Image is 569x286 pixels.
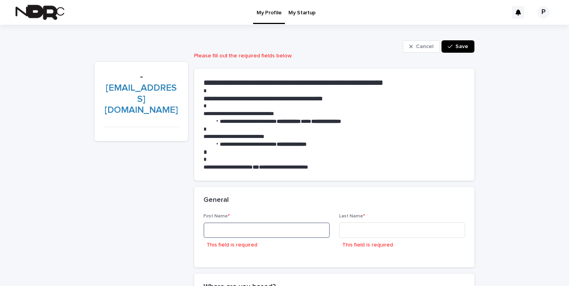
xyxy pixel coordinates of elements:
button: Cancel [403,40,440,53]
img: fPh53EbzTSOZ76wyQ5GQ [16,5,64,20]
span: Last Name [339,214,365,219]
h2: General [203,196,229,205]
button: Save [441,40,474,53]
span: Cancel [416,44,433,49]
p: - [104,71,179,116]
span: First Name [203,214,230,219]
p: This field is required [342,241,393,249]
a: [EMAIL_ADDRESS][DOMAIN_NAME] [105,83,178,115]
div: P [537,6,550,19]
span: Save [455,44,468,49]
p: Please fill out the required fields below. [194,53,474,59]
p: This field is required [207,241,257,249]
